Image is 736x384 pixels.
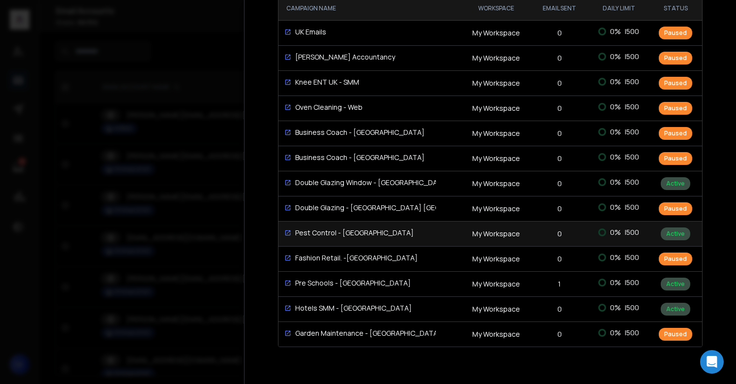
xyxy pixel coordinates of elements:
[531,246,588,271] td: 0
[610,77,621,87] span: 0 %
[610,52,621,62] span: 0 %
[461,96,531,121] td: My Workspace
[531,70,588,96] td: 0
[278,147,436,168] td: Business Coach - [GEOGRAPHIC_DATA]
[610,27,621,36] span: 0 %
[531,321,588,347] td: 0
[531,96,588,121] td: 0
[659,328,692,341] div: Paused
[278,172,436,193] td: Double Glazing Window - [GEOGRAPHIC_DATA]
[588,222,649,243] td: | 500
[610,102,621,112] span: 0 %
[278,247,436,269] td: Fashion Retail. -[GEOGRAPHIC_DATA]
[461,271,531,296] td: My Workspace
[588,247,649,268] td: | 500
[531,20,588,45] td: 0
[531,296,588,321] td: 0
[610,177,621,187] span: 0 %
[531,271,588,296] td: 1
[278,21,436,43] td: UK Emails
[461,20,531,45] td: My Workspace
[278,272,436,294] td: Pre Schools - [GEOGRAPHIC_DATA]
[588,171,649,193] td: | 500
[588,146,649,168] td: | 500
[278,222,436,244] td: Pest Control - [GEOGRAPHIC_DATA]
[461,121,531,146] td: My Workspace
[588,71,649,93] td: | 500
[661,227,690,240] div: Active
[700,350,724,374] div: Open Intercom Messenger
[531,171,588,196] td: 0
[659,127,692,140] div: Paused
[659,253,692,265] div: Paused
[461,196,531,221] td: My Workspace
[610,328,621,338] span: 0 %
[610,227,621,237] span: 0 %
[461,221,531,246] td: My Workspace
[461,70,531,96] td: My Workspace
[278,122,436,143] td: Business Coach - [GEOGRAPHIC_DATA]
[588,322,649,344] td: | 500
[278,197,436,219] td: Double Glazing - [GEOGRAPHIC_DATA] [GEOGRAPHIC_DATA]
[659,77,692,90] div: Paused
[461,171,531,196] td: My Workspace
[588,121,649,143] td: | 500
[461,146,531,171] td: My Workspace
[461,246,531,271] td: My Workspace
[531,146,588,171] td: 0
[531,121,588,146] td: 0
[659,152,692,165] div: Paused
[278,71,436,93] td: Knee ENT UK - SMM
[461,321,531,347] td: My Workspace
[588,96,649,118] td: | 500
[278,297,436,319] td: Hotels SMM - [GEOGRAPHIC_DATA]
[661,177,690,190] div: Active
[610,152,621,162] span: 0 %
[278,96,436,118] td: Oven Cleaning - Web
[659,202,692,215] div: Paused
[461,296,531,321] td: My Workspace
[610,303,621,313] span: 0 %
[661,278,690,290] div: Active
[610,202,621,212] span: 0 %
[610,278,621,288] span: 0 %
[461,45,531,70] td: My Workspace
[659,27,692,39] div: Paused
[610,127,621,137] span: 0 %
[278,322,436,344] td: Garden Maintenance - [GEOGRAPHIC_DATA]
[278,46,436,68] td: [PERSON_NAME] Accountancy
[531,45,588,70] td: 0
[588,272,649,293] td: | 500
[588,46,649,67] td: | 500
[659,102,692,115] div: Paused
[531,221,588,246] td: 0
[588,297,649,319] td: | 500
[659,52,692,64] div: Paused
[661,303,690,316] div: Active
[610,253,621,262] span: 0 %
[531,196,588,221] td: 0
[588,196,649,218] td: | 500
[588,21,649,42] td: | 500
